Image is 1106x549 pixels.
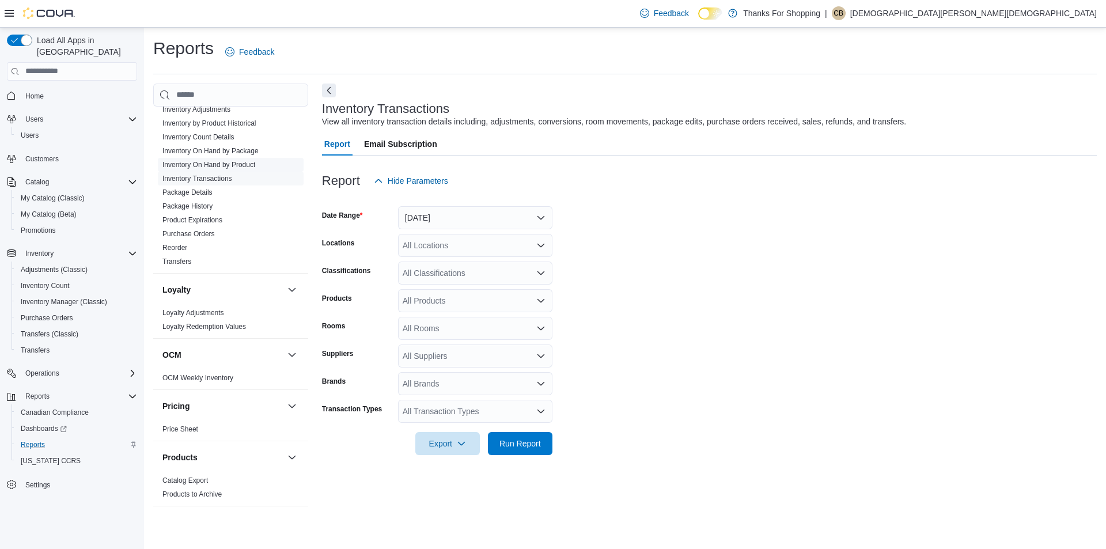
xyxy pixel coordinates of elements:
h1: Reports [153,37,214,60]
button: Users [2,111,142,127]
span: Inventory Count [16,279,137,293]
button: Open list of options [536,379,546,388]
p: [DEMOGRAPHIC_DATA][PERSON_NAME][DEMOGRAPHIC_DATA] [850,6,1097,20]
span: Customers [21,152,137,166]
span: Catalog [21,175,137,189]
span: Users [21,112,137,126]
a: Reports [16,438,50,452]
a: Purchase Orders [162,230,215,238]
div: Inventory [153,103,308,273]
a: Inventory by Product Historical [162,119,256,127]
span: Transfers (Classic) [21,330,78,339]
span: Load All Apps in [GEOGRAPHIC_DATA] [32,35,137,58]
button: Products [285,450,299,464]
span: Purchase Orders [16,311,137,325]
label: Products [322,294,352,303]
nav: Complex example [7,83,137,523]
a: Transfers (Classic) [16,327,83,341]
button: Next [322,84,336,97]
a: My Catalog (Classic) [16,191,89,205]
h3: Sales [162,517,184,528]
button: Users [12,127,142,143]
label: Transaction Types [322,404,382,414]
a: OCM Weekly Inventory [162,374,233,382]
span: Operations [25,369,59,378]
h3: Pricing [162,400,190,412]
button: Catalog [2,174,142,190]
span: Inventory Adjustments [162,105,230,114]
span: OCM Weekly Inventory [162,373,233,383]
button: Transfers [12,342,142,358]
button: Settings [2,476,142,493]
button: Operations [21,366,64,380]
span: Email Subscription [364,132,437,156]
a: Settings [21,478,55,492]
button: Promotions [12,222,142,238]
span: Inventory Manager (Classic) [21,297,107,306]
button: OCM [285,348,299,362]
label: Suppliers [322,349,354,358]
span: Inventory Transactions [162,174,232,183]
span: Export [422,432,473,455]
div: OCM [153,371,308,389]
a: Price Sheet [162,425,198,433]
button: My Catalog (Classic) [12,190,142,206]
span: Reports [25,392,50,401]
span: Products to Archive [162,490,222,499]
button: Inventory [2,245,142,262]
span: Reorder [162,243,187,252]
span: Users [16,128,137,142]
button: Inventory Manager (Classic) [12,294,142,310]
button: Run Report [488,432,552,455]
button: Open list of options [536,268,546,278]
label: Date Range [322,211,363,220]
button: Pricing [285,399,299,413]
button: OCM [162,349,283,361]
label: Brands [322,377,346,386]
span: My Catalog (Classic) [21,194,85,203]
a: Catalog Export [162,476,208,484]
span: Loyalty Adjustments [162,308,224,317]
button: Open list of options [536,241,546,250]
span: Reports [16,438,137,452]
span: My Catalog (Beta) [21,210,77,219]
button: Users [21,112,48,126]
a: Feedback [221,40,279,63]
span: Package History [162,202,213,211]
a: Feedback [635,2,694,25]
a: Package Details [162,188,213,196]
a: Customers [21,152,63,166]
button: Export [415,432,480,455]
span: Home [21,89,137,103]
a: Users [16,128,43,142]
a: Products to Archive [162,490,222,498]
a: Loyalty Adjustments [162,309,224,317]
button: Hide Parameters [369,169,453,192]
span: Dashboards [21,424,67,433]
div: Products [153,474,308,506]
a: Package History [162,202,213,210]
span: Inventory [25,249,54,258]
a: Promotions [16,224,60,237]
button: Reports [21,389,54,403]
button: Loyalty [162,284,283,296]
span: Product Expirations [162,215,222,225]
button: Loyalty [285,283,299,297]
span: Price Sheet [162,425,198,434]
button: Inventory Count [12,278,142,294]
a: Loyalty Redemption Values [162,323,246,331]
a: Inventory Manager (Classic) [16,295,112,309]
button: Reports [12,437,142,453]
button: Canadian Compliance [12,404,142,421]
p: | [825,6,827,20]
a: Inventory On Hand by Package [162,147,259,155]
button: Catalog [21,175,54,189]
h3: Inventory Transactions [322,102,449,116]
span: Promotions [21,226,56,235]
span: Inventory by Product Historical [162,119,256,128]
span: Catalog Export [162,476,208,485]
a: Transfers [16,343,54,357]
a: My Catalog (Beta) [16,207,81,221]
span: Home [25,92,44,101]
button: Adjustments (Classic) [12,262,142,278]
